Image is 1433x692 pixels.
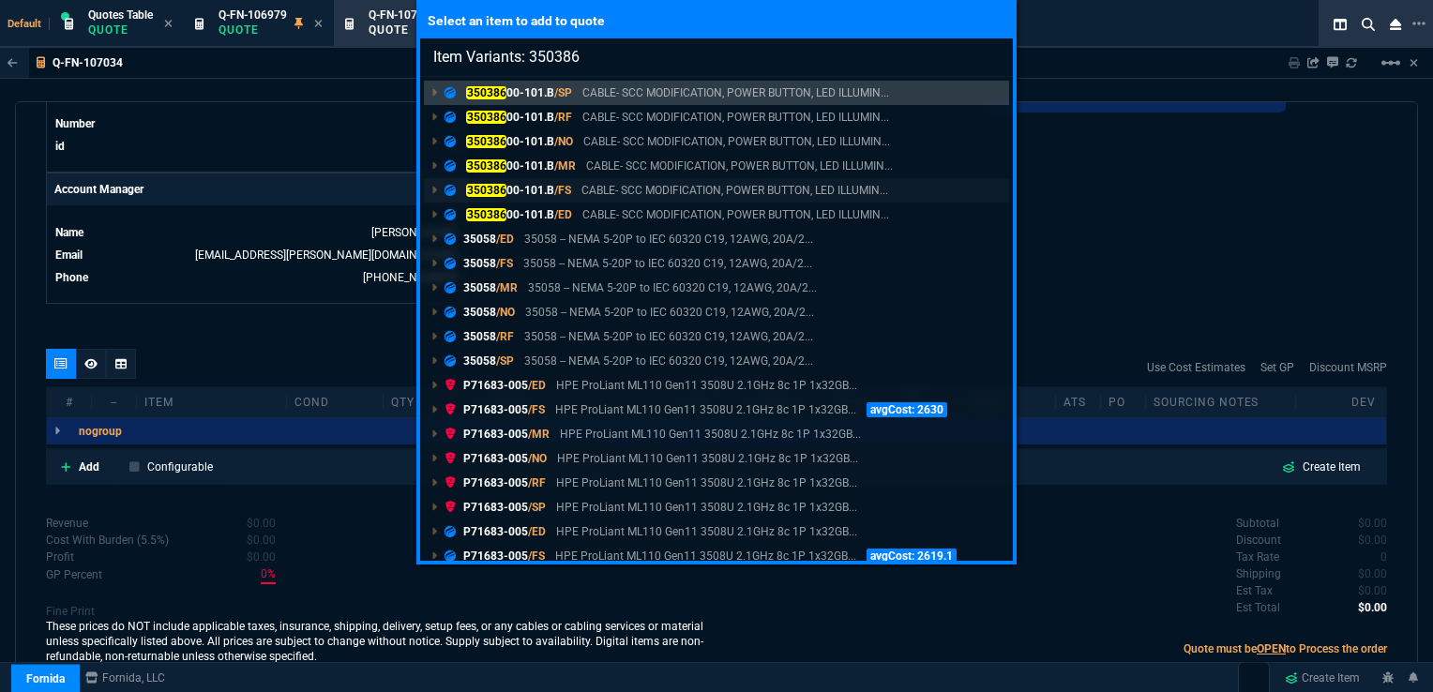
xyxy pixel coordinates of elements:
mark: 350386 [466,111,506,124]
p: HPE ProLiant ML110 Gen11 3508U 2.1GHz 8c 1P 1x32GB‑R 4LFF MR408i‑o 2x2TB HDD 2x500W PS NA [555,401,856,418]
p: 35058 [445,255,513,272]
p: 35058 -- NEMA 5-20P to IEC 60320 C19, 12AWG, 20A/2500W, SJT, 125V, Black, 6ft [524,353,813,369]
p: 00-101.B [445,182,571,199]
p: HPE ProLiant ML110 Gen11 3508U 2.1GHz 8c 1P 1x32GB‑R 4LFF MR408i‑o 2x2TB HDD 2x500W PS NA [556,474,857,491]
p: HPE ProLiant ML110 Gen11 3508U 2.1GHz 8c 1P 1x32GB‑R 4LFF MR408i‑o 2x2TB HDD 2x500W PS NA [557,450,858,467]
p: 35058 -- NEMA 5-20P to IEC 60320 C19, 12AWG, 20A/2500W, SJT, 125V, Black, 6ft [525,304,814,321]
p: CABLE- SCC MODIFICATION, POWER BUTTON, LED ILLUMINATION [583,133,890,150]
p: P71683-005 [445,499,546,516]
span: /FS [528,549,545,563]
p: HPE ProLiant ML110 Gen11 3508U 2.1GHz 8c 1P 1x32GB‑R 4LFF MR408i‑o 2x2TB HDD 2x500W PS NA [560,426,861,443]
p: CABLE- SCC MODIFICATION, POWER BUTTON, LED ILLUMINATION [586,158,893,174]
span: /RF [528,476,546,489]
p: 35058 -- NEMA 5-20P to IEC 60320 C19, 12AWG, 20A/2500W, SJT, 125V, Black, 6ft [523,255,812,272]
p: CABLE- SCC MODIFICATION, POWER BUTTON, LED ILLUMINATION [581,182,888,199]
p: Select an item to add to quote [420,4,1013,38]
span: /MR [554,159,576,173]
p: CABLE- SCC MODIFICATION, POWER BUTTON, LED ILLUMINATION [582,84,889,101]
span: /NO [496,306,515,319]
p: HPE ProLiant ML110 Gen11 3508U 2.1GHz 8c 1P 1x32GB‑R 4LFF MR408i‑o 2x2TB HDD 2x500W PS NA [556,523,857,540]
p: 00-101.B [445,109,572,126]
p: 35058 [445,353,514,369]
span: /SP [554,86,572,99]
p: HPE ProLiant ML110 Gen11 3508U 2.1GHz 8c 1P 1x32GB‑R 4LFF MR408i‑o 2x2TB HDD 2x500W PS NA [556,499,857,516]
p: 00-101.B [445,84,572,101]
mark: 350386 [466,86,506,99]
p: 35058 -- NEMA 5-20P to IEC 60320 C19, 12AWG, 20A/2500W, SJT, 125V, Black, 6ft [524,231,813,248]
p: P71683-005 [445,450,547,467]
mark: 350386 [466,159,506,173]
a: msbcCompanyName [80,669,171,686]
span: /SP [528,501,546,514]
span: /SP [496,354,514,368]
p: 35058 [445,328,514,345]
span: /ED [554,208,572,221]
p: 35058 [445,231,514,248]
p: P71683-005 [445,426,550,443]
p: CABLE- SCC MODIFICATION, POWER BUTTON, LED ILLUMINATION [582,206,889,223]
p: 35058 -- NEMA 5-20P to IEC 60320 C19, 12AWG, 20A/2500W, SJT, 125V, Black, 6ft [524,328,813,345]
span: /FS [528,403,545,416]
p: avgCost: 2619.1 [867,549,957,564]
mark: 350386 [466,184,506,197]
p: P71683-005 [445,548,545,564]
span: /ED [496,233,514,246]
a: Create Item [1277,664,1367,692]
span: /MR [496,281,518,294]
span: /NO [554,135,573,148]
p: P71683-005 [445,523,546,540]
span: /RF [496,330,514,343]
p: 00-101.B [445,133,573,150]
p: 35058 [445,279,518,296]
p: HPE ProLiant ML110 Gen11 3508U 2.1GHz 8c 1P 1x32GB‑R 4LFF MR408i‑o 2x2TB HDD 2x500W PS NA [556,377,857,394]
p: 00-101.B [445,158,576,174]
span: /FS [496,257,513,270]
p: P71683-005 [445,474,546,491]
p: P71683-005 [445,401,545,418]
span: /NO [528,452,547,465]
p: 35058 [445,304,515,321]
p: HPE ProLiant ML110 Gen11 3508U 2.1GHz 8c 1P 1x32GB‑R 4LFF MR408i‑o 2x2TB HDD 2x500W PS NA [555,548,856,564]
p: 35058 -- NEMA 5-20P to IEC 60320 C19, 12AWG, 20A/2500W, SJT, 125V, Black, 6ft [528,279,817,296]
mark: 350386 [466,208,506,221]
p: CABLE- SCC MODIFICATION, POWER BUTTON, LED ILLUMINATION [582,109,889,126]
p: P71683-005 [445,377,546,394]
input: Search... [420,38,1013,76]
p: avgCost: 2630 [867,402,947,417]
span: /MR [528,428,550,441]
mark: 350386 [466,135,506,148]
span: /FS [554,184,571,197]
span: /RF [554,111,572,124]
p: 00-101.B [445,206,572,223]
span: /ED [528,379,546,392]
span: /ED [528,525,546,538]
